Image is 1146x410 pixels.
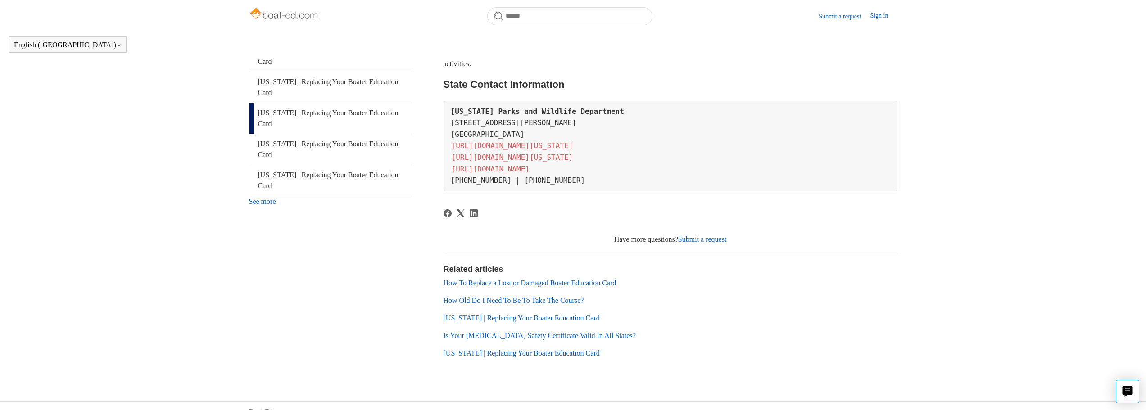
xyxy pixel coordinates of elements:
button: English ([GEOGRAPHIC_DATA]) [14,41,122,49]
svg: Share this page on LinkedIn [470,209,478,217]
a: X Corp [457,209,465,217]
a: [URL][DOMAIN_NAME] [451,164,530,174]
input: Search [487,7,652,25]
p: By following these steps, you can quickly replace your and get back to enjoying your [MEDICAL_DAT... [444,46,897,69]
a: [US_STATE] | Replacing Your Boater Education Card [249,103,411,134]
a: Submit a request [678,235,727,243]
div: Have more questions? [444,234,897,245]
a: [US_STATE] | Replacing Your Boater Education Card [444,349,600,357]
a: Sign in [870,11,897,22]
a: See more [249,198,276,205]
img: Boat-Ed Help Center home page [249,5,321,23]
a: [URL][DOMAIN_NAME][US_STATE] [451,152,574,162]
button: Live chat [1116,380,1139,403]
svg: Share this page on Facebook [444,209,452,217]
a: Is Your [MEDICAL_DATA] Safety Certificate Valid In All States? [444,332,636,339]
h2: State Contact Information [444,77,897,92]
h2: Related articles [444,263,897,275]
a: Submit a request [819,12,870,21]
svg: Share this page on X Corp [457,209,465,217]
a: Facebook [444,209,452,217]
strong: [US_STATE] Parks and Wildlife Department [451,107,624,116]
pre: [STREET_ADDRESS][PERSON_NAME] [GEOGRAPHIC_DATA] [PHONE_NUMBER] | [PHONE_NUMBER] [444,101,897,191]
a: [US_STATE] | Replacing Your Boater Education Card [249,165,411,196]
a: [US_STATE] | Replacing Your Boater Education Card [444,314,600,322]
a: How To Replace a Lost or Damaged Boater Education Card [444,279,616,287]
a: [US_STATE] | Replacing Your Boater Education Card [249,72,411,103]
a: How Old Do I Need To Be To Take The Course? [444,297,584,304]
a: [US_STATE] | Replacing Your Boater Education Card [249,134,411,165]
a: LinkedIn [470,209,478,217]
a: [URL][DOMAIN_NAME][US_STATE] [451,140,574,151]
